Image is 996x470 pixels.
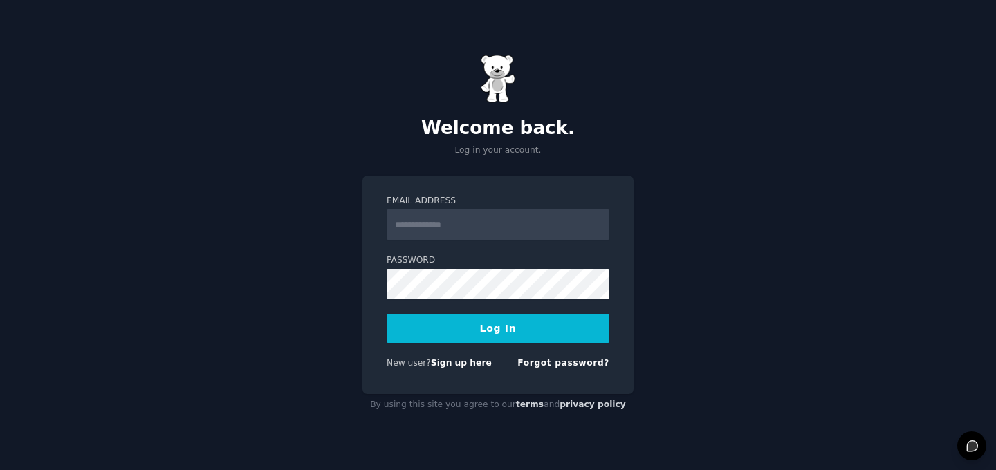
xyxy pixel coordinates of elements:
[362,394,634,416] div: By using this site you agree to our and
[516,399,544,409] a: terms
[387,254,609,267] label: Password
[387,195,609,207] label: Email Address
[362,117,634,140] h2: Welcome back.
[362,144,634,157] p: Log in your account.
[517,358,609,368] a: Forgot password?
[481,55,515,103] img: Gummy Bear
[387,358,431,368] span: New user?
[560,399,626,409] a: privacy policy
[387,314,609,343] button: Log In
[431,358,492,368] a: Sign up here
